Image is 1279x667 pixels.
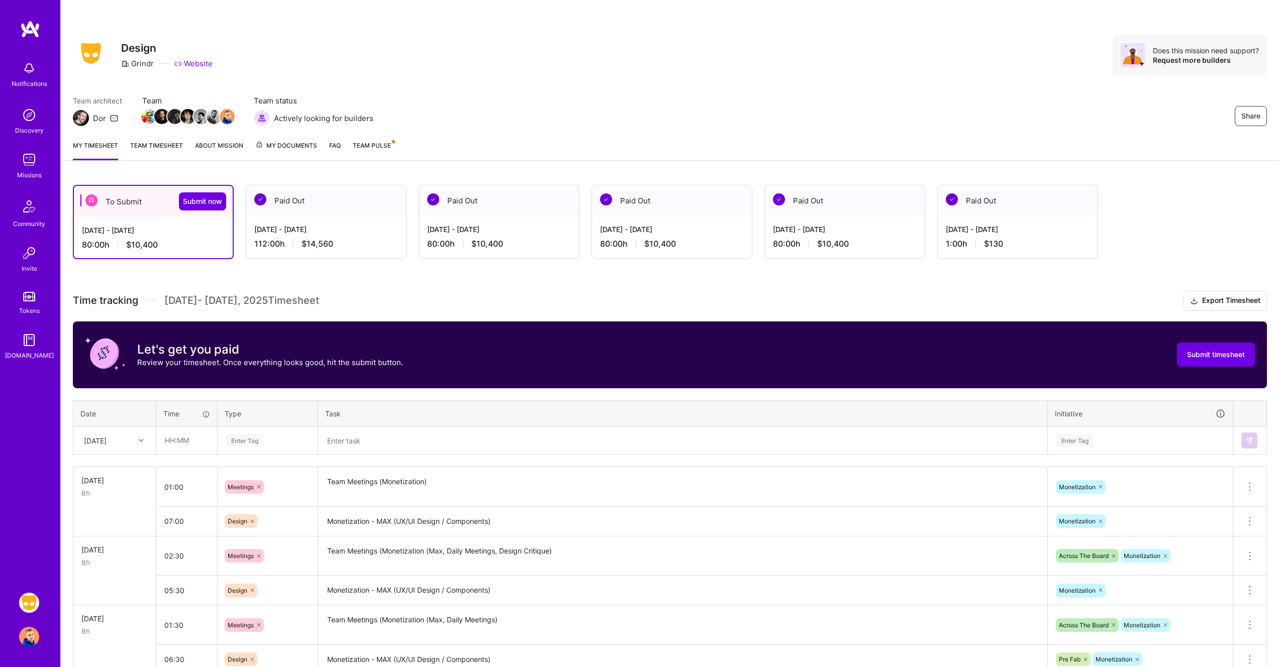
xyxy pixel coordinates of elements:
[1121,43,1145,67] img: Avatar
[353,140,394,160] a: Team Pulse
[15,125,44,136] div: Discovery
[1056,432,1094,448] div: Enter Tag
[319,577,1046,604] textarea: Monetization - MAX (UX/UI Design / Components)
[19,105,39,125] img: discovery
[1153,55,1259,65] div: Request more builders
[220,109,235,124] img: Team Member Avatar
[121,42,213,54] h3: Design
[81,613,148,624] div: [DATE]
[17,194,41,218] img: Community
[81,626,148,636] div: 8h
[19,330,39,350] img: guide book
[137,342,403,357] h3: Let's get you paid
[329,140,341,160] a: FAQ
[600,193,612,205] img: Paid Out
[221,108,234,125] a: Team Member Avatar
[471,239,503,249] span: $10,400
[600,224,744,235] div: [DATE] - [DATE]
[163,408,210,419] div: Time
[228,483,254,491] span: Meetings
[228,517,247,525] span: Design
[427,239,571,249] div: 80:00 h
[84,435,107,446] div: [DATE]
[17,627,42,647] a: User Avatar
[142,95,234,106] span: Team
[142,108,155,125] a: Team Member Avatar
[254,193,266,205] img: Paid Out
[1059,587,1096,594] span: Monetization
[1096,655,1132,663] span: Monetization
[773,224,917,235] div: [DATE] - [DATE]
[183,196,222,206] span: Submit now
[1184,291,1267,311] button: Export Timesheet
[254,239,398,249] div: 112:00 h
[130,140,183,160] a: Team timesheet
[19,58,39,78] img: bell
[319,508,1046,535] textarea: Monetization - MAX (UX/UI Design / Components)
[218,400,318,426] th: Type
[773,193,785,205] img: Paid Out
[164,294,319,307] span: [DATE] - [DATE] , 2025 Timesheet
[73,95,122,106] span: Team architect
[1190,296,1198,306] i: icon Download
[274,113,373,124] span: Actively looking for builders
[1241,111,1260,121] span: Share
[23,292,35,301] img: tokens
[319,468,1046,506] textarea: Team Meetings (Monetization)
[228,621,254,629] span: Meetings
[195,140,243,160] a: About Mission
[1059,483,1096,491] span: Monetization
[17,593,42,613] a: Grindr: Design
[419,185,579,216] div: Paid Out
[302,239,333,249] span: $14,560
[319,606,1046,644] textarea: Team Meetings (Monetization (Max, Daily Meetings)
[73,110,89,126] img: Team Architect
[19,150,39,170] img: teamwork
[155,108,168,125] a: Team Member Avatar
[82,240,225,250] div: 80:00 h
[1124,621,1160,629] span: Monetization
[1124,552,1160,560] span: Monetization
[255,140,317,160] a: My Documents
[984,239,1003,249] span: $130
[22,263,37,274] div: Invite
[179,192,226,210] button: Submit now
[254,110,270,126] img: Actively looking for builders
[255,140,317,151] span: My Documents
[1153,46,1259,55] div: Does this mission need support?
[226,432,263,448] div: Enter Tag
[1059,621,1109,629] span: Across The Board
[427,193,439,205] img: Paid Out
[82,225,225,236] div: [DATE] - [DATE]
[773,239,917,249] div: 80:00 h
[208,108,221,125] a: Team Member Avatar
[228,655,247,663] span: Design
[141,109,156,124] img: Team Member Avatar
[137,357,403,368] p: Review your timesheet. Once everything looks good, hit the submit button.
[946,193,958,205] img: Paid Out
[156,577,217,604] input: HH:MM
[644,239,676,249] span: $10,400
[1187,350,1245,360] span: Submit timesheet
[110,114,118,122] i: icon Mail
[81,488,148,498] div: 8h
[174,58,213,69] a: Website
[20,20,40,38] img: logo
[19,243,39,263] img: Invite
[73,40,109,67] img: Company Logo
[73,400,156,426] th: Date
[193,109,209,124] img: Team Member Avatar
[1245,436,1253,444] img: Submit
[19,593,39,613] img: Grindr: Design
[156,542,217,569] input: HH:MM
[254,224,398,235] div: [DATE] - [DATE]
[74,186,233,217] div: To Submit
[85,194,97,206] img: To Submit
[126,240,158,250] span: $10,400
[17,170,42,180] div: Missions
[121,58,154,69] div: Grindr
[938,185,1098,216] div: Paid Out
[73,294,138,307] span: Time tracking
[427,224,571,235] div: [DATE] - [DATE]
[1059,655,1080,663] span: Pre Fab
